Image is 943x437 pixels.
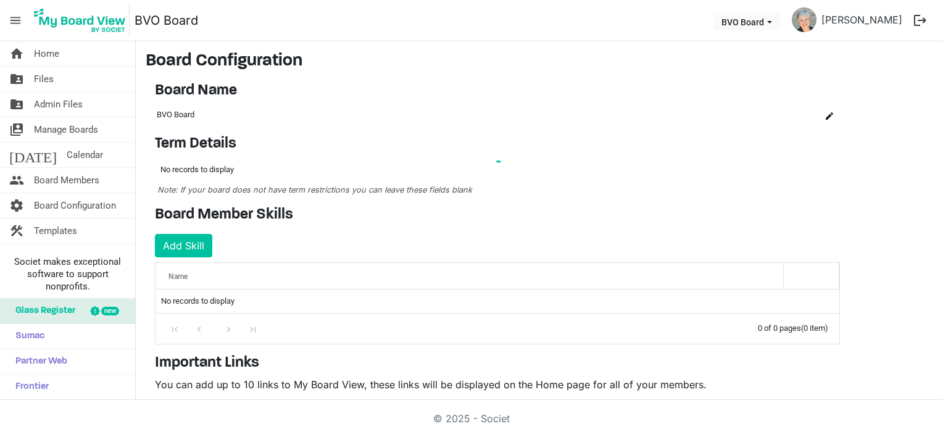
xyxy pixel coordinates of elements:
[9,349,67,374] span: Partner Web
[433,412,510,425] a: © 2025 - Societ
[157,185,472,194] span: Note: If your board does not have term restrictions you can leave these fields blank
[168,272,188,281] span: Name
[816,7,907,32] a: [PERSON_NAME]
[191,320,207,337] div: Go to previous page
[9,143,57,167] span: [DATE]
[67,143,103,167] span: Calendar
[713,13,780,30] button: BVO Board dropdownbutton
[9,92,24,117] span: folder_shared
[155,377,840,392] p: You can add up to 10 links to My Board View, these links will be displayed on the Home page for a...
[6,256,130,293] span: Societ makes exceptional software to support nonprofits.
[758,323,801,333] span: 0 of 0 pages
[155,104,797,125] td: BVO Board column header Name
[34,117,98,142] span: Manage Boards
[34,168,99,193] span: Board Members
[9,324,44,349] span: Sumac
[9,218,24,243] span: construction
[155,206,840,224] h4: Board Member Skills
[30,5,135,36] a: My Board View Logo
[135,8,198,33] a: BVO Board
[9,193,24,218] span: settings
[167,320,183,337] div: Go to first page
[34,218,77,243] span: Templates
[34,67,54,91] span: Files
[156,289,839,313] td: No records to display
[9,299,75,323] span: Glass Register
[821,106,838,123] button: Edit
[9,168,24,193] span: people
[801,323,828,333] span: (0 item)
[30,5,130,36] img: My Board View Logo
[244,320,261,337] div: Go to last page
[758,314,839,340] div: 0 of 0 pages (0 item)
[907,7,933,33] button: logout
[220,320,237,337] div: Go to next page
[9,117,24,142] span: switch_account
[155,354,840,372] h4: Important Links
[101,307,119,315] div: new
[9,41,24,66] span: home
[9,375,49,399] span: Frontier
[792,7,816,32] img: PyyS3O9hLMNWy5sfr9llzGd1zSo7ugH3aP_66mAqqOBuUsvSKLf-rP3SwHHrcKyCj7ldBY4ygcQ7lV8oQjcMMA_thumb.png
[34,193,116,218] span: Board Configuration
[155,135,840,153] h4: Term Details
[797,104,840,125] td: is Command column column header
[146,51,933,72] h3: Board Configuration
[155,234,212,257] button: Add Skill
[155,82,840,100] h4: Board Name
[9,67,24,91] span: folder_shared
[4,9,27,32] span: menu
[34,41,59,66] span: Home
[34,92,83,117] span: Admin Files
